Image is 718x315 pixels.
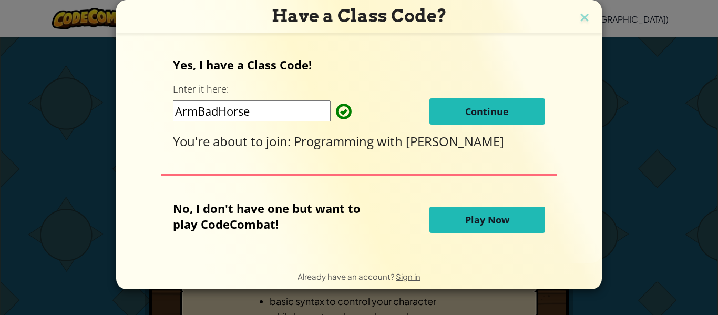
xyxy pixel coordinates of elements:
[465,105,509,118] span: Continue
[406,133,504,150] span: [PERSON_NAME]
[173,200,376,232] p: No, I don't have one but want to play CodeCombat!
[298,271,396,281] span: Already have an account?
[272,5,447,26] span: Have a Class Code?
[173,57,545,73] p: Yes, I have a Class Code!
[578,11,591,26] img: close icon
[173,133,294,150] span: You're about to join:
[465,214,509,226] span: Play Now
[377,133,406,150] span: with
[294,133,377,150] span: Programming
[429,207,545,233] button: Play Now
[429,98,545,125] button: Continue
[173,83,229,96] label: Enter it here:
[396,271,420,281] a: Sign in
